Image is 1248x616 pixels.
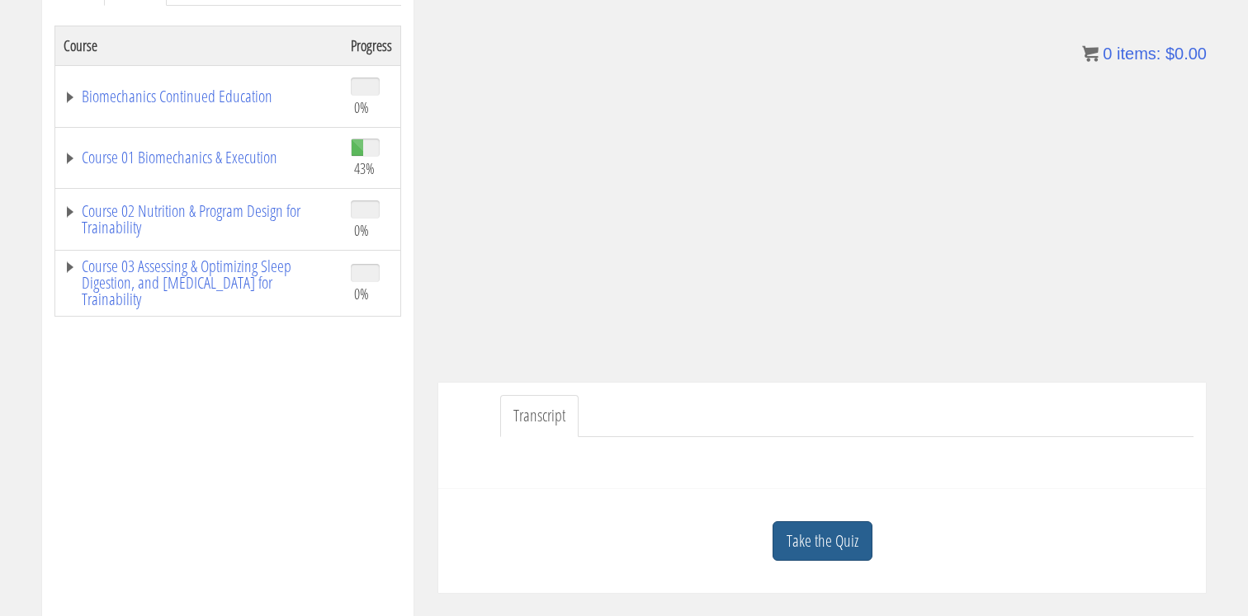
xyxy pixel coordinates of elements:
bdi: 0.00 [1165,45,1207,63]
th: Progress [343,26,401,65]
span: 0% [354,284,369,303]
a: Course 01 Biomechanics & Execution [64,149,334,166]
a: Transcript [500,395,579,437]
span: 0 [1103,45,1112,63]
span: $ [1165,45,1175,63]
a: Course 03 Assessing & Optimizing Sleep Digestion, and [MEDICAL_DATA] for Trainability [64,258,334,308]
img: icon11.png [1082,45,1099,62]
a: Take the Quiz [773,521,872,562]
a: Course 02 Nutrition & Program Design for Trainability [64,203,334,236]
a: Biomechanics Continued Education [64,88,334,105]
span: 0% [354,98,369,116]
th: Course [55,26,343,65]
span: items: [1117,45,1161,63]
a: 0 items: $0.00 [1082,45,1207,63]
span: 43% [354,159,375,177]
span: 0% [354,221,369,239]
